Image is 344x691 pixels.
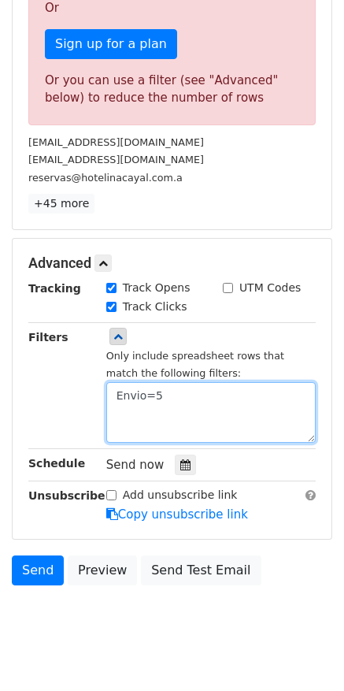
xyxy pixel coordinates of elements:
strong: Tracking [28,282,81,295]
label: Track Clicks [123,299,187,315]
small: Only include spreadsheet rows that match the following filters: [106,350,284,380]
small: [EMAIL_ADDRESS][DOMAIN_NAME] [28,136,204,148]
strong: Schedule [28,457,85,470]
h5: Advanced [28,254,316,272]
a: Send [12,555,64,585]
a: Sign up for a plan [45,29,177,59]
small: [EMAIL_ADDRESS][DOMAIN_NAME] [28,154,204,165]
strong: Filters [28,331,68,344]
span: Send now [106,458,165,472]
strong: Unsubscribe [28,489,105,502]
a: Preview [68,555,137,585]
label: Track Opens [123,280,190,296]
div: Or you can use a filter (see "Advanced" below) to reduce the number of rows [45,72,299,107]
div: Widget de chat [265,615,344,691]
a: +45 more [28,194,94,214]
label: UTM Codes [239,280,301,296]
small: reservas@hotelinacayal.com.a [28,172,183,184]
iframe: Chat Widget [265,615,344,691]
a: Send Test Email [141,555,261,585]
label: Add unsubscribe link [123,487,238,503]
a: Copy unsubscribe link [106,507,248,522]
